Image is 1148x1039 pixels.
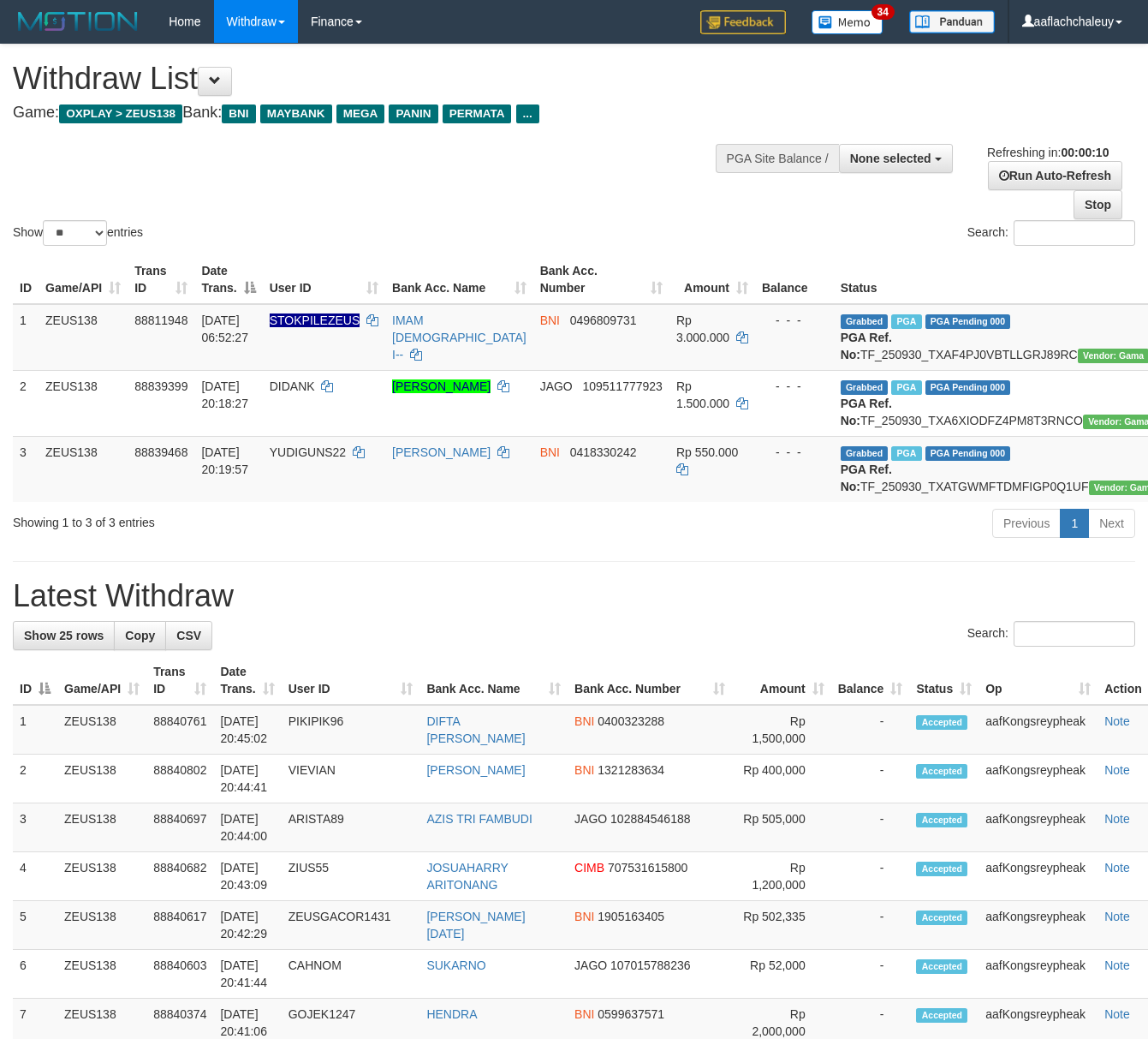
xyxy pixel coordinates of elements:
td: 5 [13,901,57,950]
span: Accepted [916,911,967,925]
a: Note [1104,714,1130,728]
a: Note [1104,910,1130,923]
span: [DATE] 20:18:27 [201,379,248,410]
div: - - - [762,378,827,395]
a: Stop [1074,190,1122,219]
td: [DATE] 20:44:41 [213,755,281,803]
h4: Game: Bank: [13,104,748,122]
td: Rp 52,000 [732,950,831,999]
span: 88811948 [134,313,187,327]
a: HENDRA [426,1007,477,1021]
span: 34 [871,4,895,20]
span: Copy 107015788236 to clipboard [610,958,690,972]
td: - [831,901,910,950]
span: 88839468 [134,445,187,459]
td: 88840682 [146,852,213,901]
td: ZEUS138 [39,436,128,502]
span: BNI [574,763,594,777]
td: 2 [13,755,57,803]
a: Note [1104,861,1130,875]
th: Bank Acc. Number: activate to sort column ascending [568,656,732,705]
a: Note [1104,812,1130,826]
input: Search: [1014,220,1135,246]
th: Amount: activate to sort column ascending [669,255,755,304]
span: None selected [850,152,931,165]
span: 88839399 [134,379,187,393]
span: Marked by aafchomsokheang [891,380,921,395]
td: Rp 505,000 [732,803,831,852]
th: ID: activate to sort column descending [13,656,57,705]
div: - - - [762,312,827,329]
span: JAGO [540,379,573,393]
td: Rp 502,335 [732,901,831,950]
span: JAGO [574,812,607,826]
b: PGA Ref. No: [841,397,892,427]
td: - [831,755,910,803]
span: Accepted [916,813,967,827]
span: Copy 0496809731 to clipboard [570,313,637,327]
a: JOSUAHARRY ARITONANG [426,861,508,892]
span: Copy 1321283634 to clipboard [598,763,664,777]
span: Copy 707531615800 to clipboard [608,861,687,875]
span: DIDANK [270,379,315,393]
td: aafKongsreypheak [978,803,1097,852]
span: Accepted [916,959,967,974]
a: CSV [165,621,212,650]
img: Button%20Memo.svg [812,10,883,34]
td: 4 [13,852,57,901]
th: User ID: activate to sort column ascending [282,656,420,705]
span: BNI [574,910,594,923]
td: 3 [13,803,57,852]
span: PGA Pending [925,314,1011,329]
span: Rp 1.500.000 [676,379,729,410]
td: [DATE] 20:42:29 [213,901,281,950]
span: PGA Pending [925,446,1011,461]
td: 88840617 [146,901,213,950]
td: ZEUS138 [57,950,146,999]
td: ZEUS138 [57,803,146,852]
a: Show 25 rows [13,621,115,650]
td: VIEVIAN [282,755,420,803]
span: MAYBANK [260,104,332,123]
span: PANIN [389,104,437,123]
span: PGA Pending [925,380,1011,395]
th: Trans ID: activate to sort column ascending [146,656,213,705]
span: JAGO [574,958,607,972]
td: 1 [13,705,57,755]
b: PGA Ref. No: [841,463,892,493]
td: ZEUS138 [57,852,146,901]
td: ZEUS138 [39,304,128,371]
td: 1 [13,304,39,371]
label: Search: [967,621,1135,647]
a: Copy [114,621,166,650]
td: [DATE] 20:45:02 [213,705,281,755]
span: Copy [125,629,155,642]
label: Show entries [13,220,143,246]
a: Run Auto-Refresh [988,161,1122,190]
th: Bank Acc. Name: activate to sort column ascending [385,255,533,304]
th: Bank Acc. Number: activate to sort column ascending [533,255,669,304]
span: Nama rekening ada tanda titik/strip, harap diedit [270,313,360,327]
a: SUKARNO [426,958,485,972]
span: Rp 3.000.000 [676,313,729,344]
a: Next [1088,509,1135,538]
td: [DATE] 20:41:44 [213,950,281,999]
span: YUDIGUNS22 [270,445,346,459]
td: - [831,803,910,852]
td: aafKongsreypheak [978,852,1097,901]
th: Game/API: activate to sort column ascending [57,656,146,705]
div: - - - [762,444,827,461]
span: Accepted [916,715,967,730]
h1: Withdraw List [13,62,748,96]
td: CAHNOM [282,950,420,999]
td: [DATE] 20:44:00 [213,803,281,852]
span: BNI [540,313,560,327]
a: Note [1104,958,1130,972]
span: Accepted [916,764,967,779]
th: Date Trans.: activate to sort column descending [194,255,262,304]
span: Accepted [916,1008,967,1023]
td: Rp 400,000 [732,755,831,803]
span: Grabbed [841,314,889,329]
td: 2 [13,370,39,436]
img: panduan.png [909,10,995,33]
